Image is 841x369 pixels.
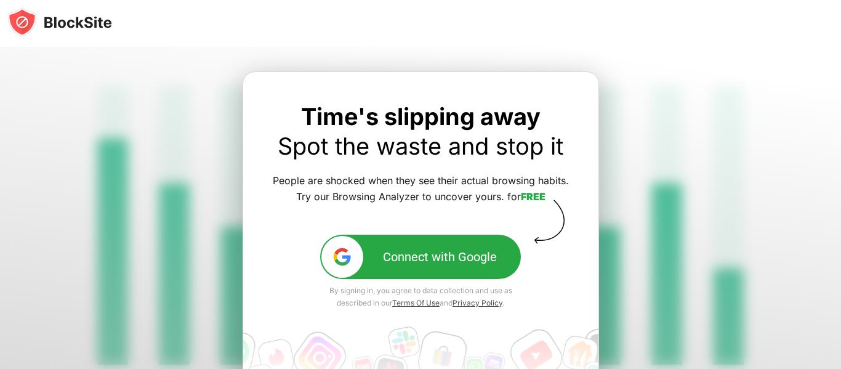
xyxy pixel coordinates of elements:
[320,285,521,309] div: By signing in, you agree to data collection and use as described in our and .
[320,235,521,279] button: google-icConnect with Google
[521,190,545,203] a: FREE
[273,102,569,161] div: Time's slipping away
[278,132,563,160] a: Spot the waste and stop it
[529,200,569,244] img: vector-arrow-block.svg
[7,7,112,37] img: blocksite-icon-black.svg
[453,298,502,307] a: Privacy Policy
[273,173,569,205] div: People are shocked when they see their actual browsing habits. Try our Browsing Analyzer to uncov...
[383,249,497,264] div: Connect with Google
[332,246,353,267] img: google-ic
[392,298,440,307] a: Terms Of Use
